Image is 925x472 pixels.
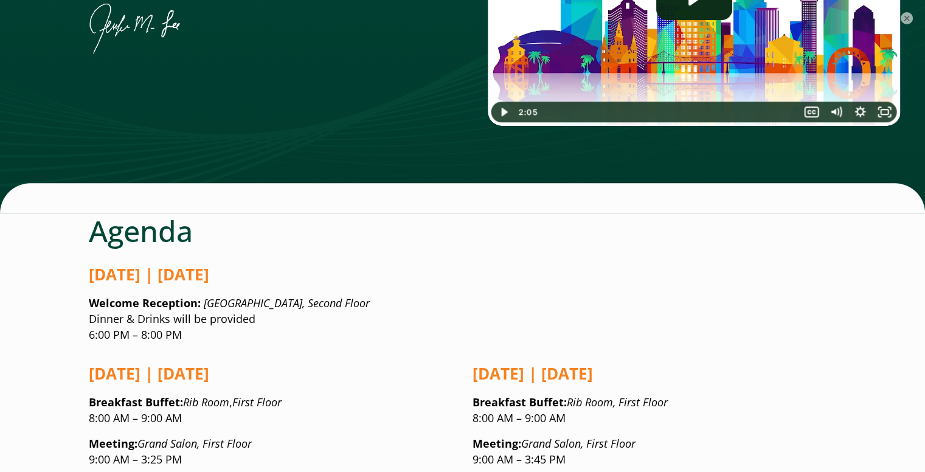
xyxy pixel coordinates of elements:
[473,436,521,451] strong: Meeting:
[137,436,252,451] em: Grand Salon, First Floor
[89,436,137,451] strong: Meeting:
[89,296,201,310] strong: Welcome Reception:
[901,12,913,24] button: ×
[232,395,282,409] em: First Floor
[89,213,837,249] h2: Agenda
[473,395,567,409] strong: :
[473,395,564,409] strong: Breakfast Buffet
[89,263,209,285] strong: [DATE] | [DATE]
[473,395,837,426] p: 8:00 AM – 9:00 AM
[89,436,453,468] p: 9:00 AM – 3:25 PM
[204,296,370,310] em: [GEOGRAPHIC_DATA], Second Floor
[473,436,837,468] p: 9:00 AM – 3:45 PM
[473,363,593,384] strong: [DATE] | [DATE]
[89,395,453,426] p: , 8:00 AM – 9:00 AM
[89,395,183,409] strong: :
[183,395,229,409] em: Rib Room
[89,395,180,409] strong: Breakfast Buffet
[89,363,209,384] strong: [DATE] | [DATE]
[521,436,636,451] em: Grand Salon, First Floor
[567,395,668,409] em: Rib Room, First Floor
[89,296,837,343] p: Dinner & Drinks will be provided 6:00 PM – 8:00 PM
